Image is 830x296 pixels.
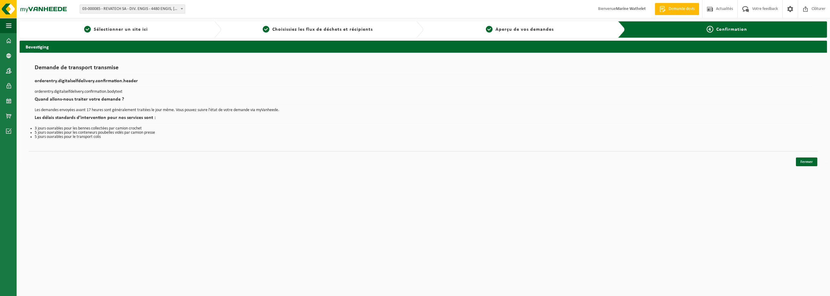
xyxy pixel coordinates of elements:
[35,90,812,94] p: orderentry.digitalselfdelivery.confirmation.bodytext
[655,3,699,15] a: Demande devis
[80,5,185,13] span: 03-000085 - REVATECH SA - DIV. ENGIS - 4480 ENGIS, RUE DU PARC INDUSTRIEL 2
[20,41,827,52] h2: Bevestiging
[84,26,91,33] span: 1
[667,6,696,12] span: Demande devis
[35,115,812,123] h2: Les délais standards d’intervention pour nos services sont :
[707,26,713,33] span: 4
[80,5,185,14] span: 03-000085 - REVATECH SA - DIV. ENGIS - 4480 ENGIS, RUE DU PARC INDUSTRIEL 2
[426,26,613,33] a: 3Aperçu de vos demandes
[35,79,812,87] h2: orderentry.digitalselfdelivery.confirmation.header
[35,108,812,112] p: Les demandes envoyées avant 17 heures sont généralement traitées le jour même. Vous pouvez suivre...
[716,27,747,32] span: Confirmation
[35,131,812,135] li: 5 jours ouvrables pour les conteneurs poubelles vidés par camion presse
[272,27,373,32] span: Choisissiez les flux de déchets et récipients
[486,26,493,33] span: 3
[224,26,411,33] a: 2Choisissiez les flux de déchets et récipients
[35,65,812,74] h1: Demande de transport transmise
[35,126,812,131] li: 3 jours ouvrables pour les bennes collectées par camion crochet
[796,157,817,166] a: Fermer
[496,27,554,32] span: Aperçu de vos demandes
[35,135,812,139] li: 5 jours ouvrables pour le transport colis
[35,97,812,105] h2: Quand allons-nous traiter votre demande ?
[23,26,209,33] a: 1Sélectionner un site ici
[263,26,269,33] span: 2
[94,27,148,32] span: Sélectionner un site ici
[616,7,646,11] strong: Marine Wathelet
